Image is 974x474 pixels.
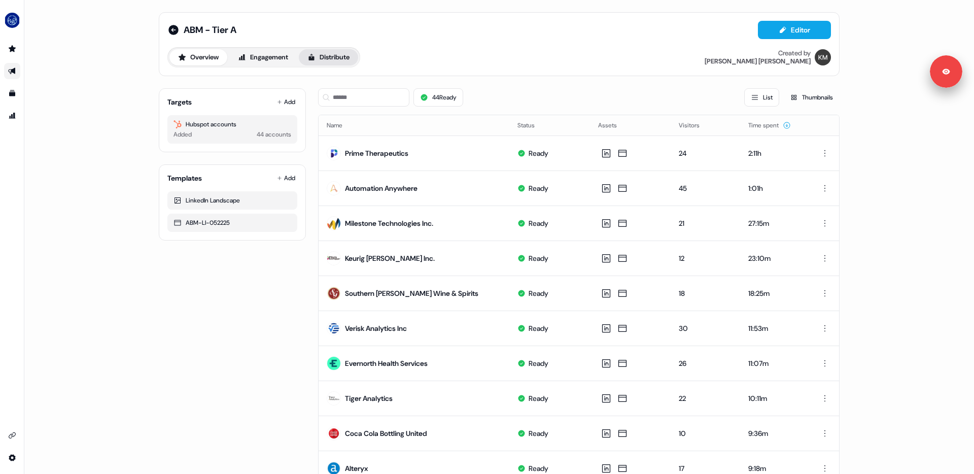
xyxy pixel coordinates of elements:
div: Tiger Analytics [345,393,393,403]
button: Editor [758,21,831,39]
div: Verisk Analytics Inc [345,323,407,333]
div: Templates [167,173,202,183]
div: Hubspot accounts [173,119,291,129]
div: Milestone Technologies Inc. [345,218,433,228]
div: 2:11h [748,148,799,158]
div: Ready [529,428,548,438]
div: 30 [679,323,732,333]
a: Go to outbound experience [4,63,20,79]
div: 9:18m [748,463,799,473]
div: Southern [PERSON_NAME] Wine & Spirits [345,288,478,298]
div: 9:36m [748,428,799,438]
th: Assets [590,115,671,136]
div: 11:53m [748,323,799,333]
div: Coca Cola Bottling United [345,428,427,438]
div: 12 [679,253,732,263]
a: Go to templates [4,85,20,101]
button: Time spent [748,116,791,134]
button: Distribute [299,49,358,65]
div: Evernorth Health Services [345,358,428,368]
a: Go to integrations [4,427,20,444]
div: Ready [529,358,548,368]
div: Added [173,129,192,140]
div: 10:11m [748,393,799,403]
div: 23:10m [748,253,799,263]
div: 24 [679,148,732,158]
div: Alteryx [345,463,368,473]
div: 45 [679,183,732,193]
div: Ready [529,393,548,403]
button: Name [327,116,355,134]
div: Prime Therapeutics [345,148,408,158]
a: Editor [758,26,831,37]
a: Go to attribution [4,108,20,124]
div: Ready [529,183,548,193]
div: Ready [529,288,548,298]
img: Kanika [815,49,831,65]
div: 27:15m [748,218,799,228]
div: Keurig [PERSON_NAME] Inc. [345,253,435,263]
span: ABM - Tier A [184,24,236,36]
div: Ready [529,218,548,228]
button: Visitors [679,116,712,134]
button: List [744,88,779,107]
a: Go to prospects [4,41,20,57]
div: Automation Anywhere [345,183,418,193]
div: Ready [529,148,548,158]
div: 17 [679,463,732,473]
button: 44Ready [413,88,463,107]
div: 22 [679,393,732,403]
div: Ready [529,323,548,333]
div: ABM-LI-052225 [173,218,291,228]
button: Engagement [229,49,297,65]
a: Go to integrations [4,450,20,466]
div: Targets [167,97,192,107]
div: 21 [679,218,732,228]
div: 26 [679,358,732,368]
button: Add [275,95,297,109]
button: Status [517,116,547,134]
div: Ready [529,463,548,473]
div: 44 accounts [257,129,291,140]
div: 18:25m [748,288,799,298]
div: Ready [529,253,548,263]
div: LinkedIn Landscape [173,195,291,206]
div: 10 [679,428,732,438]
button: Overview [169,49,227,65]
div: Created by [778,49,811,57]
button: Thumbnails [783,88,840,107]
button: Add [275,171,297,185]
div: 11:07m [748,358,799,368]
div: 1:01h [748,183,799,193]
div: 18 [679,288,732,298]
div: [PERSON_NAME] [PERSON_NAME] [705,57,811,65]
